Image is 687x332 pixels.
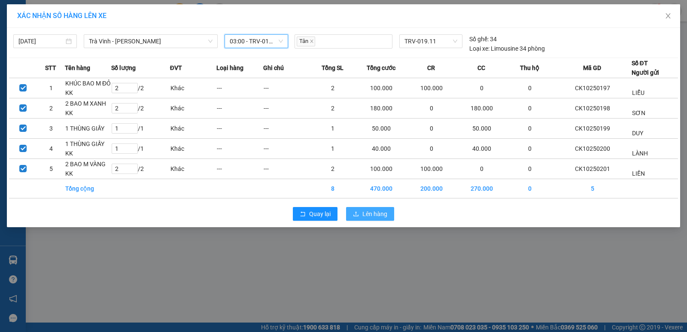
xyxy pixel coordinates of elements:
[356,159,406,179] td: 100.000
[297,37,315,46] span: Tân
[111,159,170,179] td: / 2
[170,139,216,159] td: Khác
[456,159,507,179] td: 0
[293,207,337,221] button: rollbackQuay lại
[456,98,507,119] td: 180.000
[553,159,632,179] td: CK10250201
[356,119,406,139] td: 50.000
[65,63,90,73] span: Tên hàng
[456,78,507,98] td: 0
[507,78,553,98] td: 0
[310,179,356,198] td: 8
[37,98,65,119] td: 2
[507,179,553,198] td: 0
[469,34,497,44] div: 34
[310,39,314,43] span: close
[170,78,216,98] td: Khác
[37,159,65,179] td: 5
[263,63,284,73] span: Ghi chú
[456,139,507,159] td: 40.000
[367,63,395,73] span: Tổng cước
[632,110,645,116] span: SƠN
[170,98,216,119] td: Khác
[469,34,489,44] span: Số ghế:
[216,78,263,98] td: ---
[583,63,601,73] span: Mã GD
[309,209,331,219] span: Quay lại
[632,89,644,96] span: LIỂU
[665,12,672,19] span: close
[406,179,456,198] td: 200.000
[111,63,136,73] span: Số lượng
[300,211,306,218] span: rollback
[469,44,489,53] span: Loại xe:
[356,78,406,98] td: 100.000
[65,179,111,198] td: Tổng cộng
[216,159,263,179] td: ---
[310,139,356,159] td: 1
[553,179,632,198] td: 5
[353,211,359,218] span: upload
[656,4,680,28] button: Close
[263,139,310,159] td: ---
[520,63,539,73] span: Thu hộ
[632,170,645,177] span: LIỀN
[404,35,457,48] span: TRV-019.11
[17,12,106,20] span: XÁC NHẬN SỐ HÀNG LÊN XE
[553,139,632,159] td: CK10250200
[111,119,170,139] td: / 1
[632,130,643,137] span: DUY
[230,35,283,48] span: 03:00 - TRV-019.11
[170,119,216,139] td: Khác
[310,159,356,179] td: 2
[263,78,310,98] td: ---
[208,39,213,44] span: down
[89,35,213,48] span: Trà Vinh - Hồ Chí Minh
[406,159,456,179] td: 100.000
[263,98,310,119] td: ---
[507,119,553,139] td: 0
[406,139,456,159] td: 0
[65,139,111,159] td: 1 THÙNG GIẤY KK
[346,207,394,221] button: uploadLên hàng
[507,139,553,159] td: 0
[477,63,485,73] span: CC
[216,63,243,73] span: Loại hàng
[263,119,310,139] td: ---
[553,78,632,98] td: CK10250197
[216,119,263,139] td: ---
[553,119,632,139] td: CK10250199
[37,119,65,139] td: 3
[170,63,182,73] span: ĐVT
[65,119,111,139] td: 1 THÙNG GIẤY
[111,78,170,98] td: / 2
[170,159,216,179] td: Khác
[37,78,65,98] td: 1
[427,63,435,73] span: CR
[37,139,65,159] td: 4
[356,179,406,198] td: 470.000
[111,139,170,159] td: / 1
[469,44,545,53] div: Limousine 34 phòng
[216,139,263,159] td: ---
[507,159,553,179] td: 0
[65,78,111,98] td: KHÚC BAO M ĐỎ KK
[65,159,111,179] td: 2 BAO M VÀNG KK
[45,63,56,73] span: STT
[65,98,111,119] td: 2 BAO M XANH KK
[507,98,553,119] td: 0
[456,119,507,139] td: 50.000
[263,159,310,179] td: ---
[310,78,356,98] td: 2
[216,98,263,119] td: ---
[553,98,632,119] td: CK10250198
[632,58,659,77] div: Số ĐT Người gửi
[322,63,343,73] span: Tổng SL
[632,150,648,157] span: LÀNH
[356,98,406,119] td: 180.000
[18,37,64,46] input: 13/10/2025
[310,98,356,119] td: 2
[362,209,387,219] span: Lên hàng
[406,98,456,119] td: 0
[356,139,406,159] td: 40.000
